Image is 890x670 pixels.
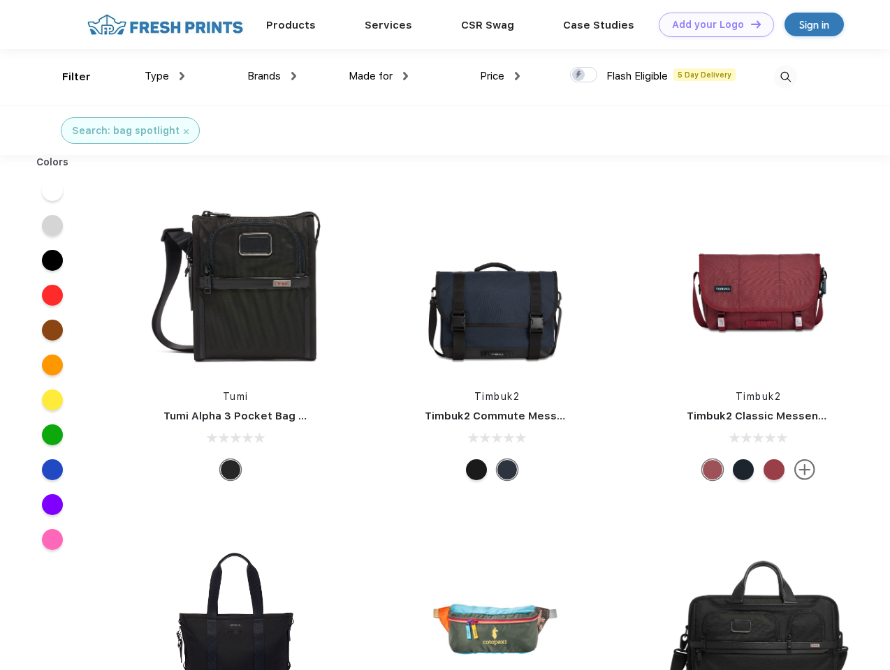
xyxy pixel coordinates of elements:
[474,391,520,402] a: Timbuk2
[220,459,241,480] div: Black
[687,410,860,422] a: Timbuk2 Classic Messenger Bag
[145,70,169,82] span: Type
[794,459,815,480] img: more.svg
[799,17,829,33] div: Sign in
[72,124,180,138] div: Search: bag spotlight
[403,72,408,80] img: dropdown.png
[184,129,189,134] img: filter_cancel.svg
[606,70,668,82] span: Flash Eligible
[785,13,844,36] a: Sign in
[266,19,316,31] a: Products
[751,20,761,28] img: DT
[143,190,328,375] img: func=resize&h=266
[466,459,487,480] div: Eco Black
[764,459,785,480] div: Eco Bookish
[62,69,91,85] div: Filter
[497,459,518,480] div: Eco Nautical
[425,410,612,422] a: Timbuk2 Commute Messenger Bag
[163,410,327,422] a: Tumi Alpha 3 Pocket Bag Small
[666,190,852,375] img: func=resize&h=266
[180,72,184,80] img: dropdown.png
[702,459,723,480] div: Eco Collegiate Red
[349,70,393,82] span: Made for
[404,190,590,375] img: func=resize&h=266
[223,391,249,402] a: Tumi
[736,391,782,402] a: Timbuk2
[515,72,520,80] img: dropdown.png
[774,66,797,89] img: desktop_search.svg
[291,72,296,80] img: dropdown.png
[673,68,736,81] span: 5 Day Delivery
[733,459,754,480] div: Eco Monsoon
[247,70,281,82] span: Brands
[480,70,504,82] span: Price
[83,13,247,37] img: fo%20logo%202.webp
[672,19,744,31] div: Add your Logo
[26,155,80,170] div: Colors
